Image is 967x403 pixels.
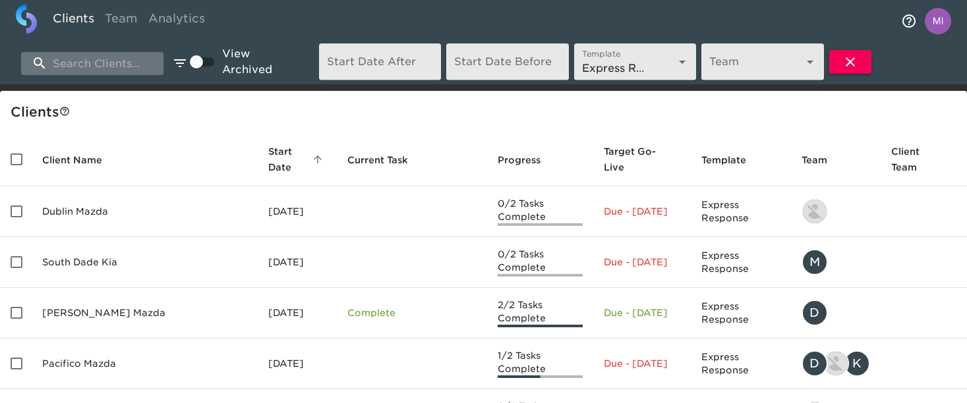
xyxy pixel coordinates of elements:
td: 0/2 Tasks Complete [487,237,593,288]
div: D [802,350,828,377]
div: matthew.waterman@roadster.com [802,249,870,275]
img: nolan.williams@roadster.com [803,200,827,223]
button: notifications [893,5,925,37]
button: Open [801,53,819,71]
p: Due - [DATE] [604,255,680,269]
td: [PERSON_NAME] Mazda [32,288,258,338]
span: Start Date [268,144,326,175]
td: [DATE] [258,338,337,389]
img: lowell@roadster.com [824,352,848,375]
td: Express Response [691,237,791,288]
p: Due - [DATE] [604,357,680,370]
span: Template [701,152,763,168]
span: View Archived [222,46,303,78]
a: Analytics [143,5,210,37]
td: [DATE] [258,288,337,338]
div: K [844,350,870,377]
div: nolan.williams@roadster.com [802,198,870,225]
span: Team [802,152,844,168]
span: Calculated based on the start date and the duration of all Tasks contained in this Hub. [604,144,663,175]
span: Client Name [42,152,119,168]
td: Express Response [691,338,791,389]
span: Target Go-Live [604,144,680,175]
span: This is the next Task in this Hub that should be completed [347,152,408,168]
div: david@roadster.com [802,300,870,326]
svg: This is a list of all of your clients and clients shared with you [59,106,70,117]
a: Team [100,5,143,37]
span: Progress [498,152,558,168]
span: Current Task [347,152,425,168]
input: search [21,52,163,75]
div: doug.mclaughlin@roadster.com, lowell@roadster.com, kendra@roadster.com [802,350,870,377]
td: [DATE] [258,237,337,288]
td: 1/2 Tasks Complete [487,338,593,389]
button: Clear Filters [829,50,871,74]
td: Pacifico Mazda [32,338,258,389]
td: South Dade Kia [32,237,258,288]
td: Express Response [691,288,791,338]
button: Open [673,53,691,71]
td: Express Response [691,186,791,237]
td: Dublin Mazda [32,186,258,237]
td: 0/2 Tasks Complete [487,186,593,237]
p: Complete [347,306,477,319]
button: edit [169,52,191,74]
td: 2/2 Tasks Complete [487,288,593,338]
div: D [802,300,828,326]
span: Client Team [891,144,956,175]
p: Due - [DATE] [604,306,680,319]
div: M [802,249,828,275]
div: Client s [11,101,962,122]
td: [DATE] [258,186,337,237]
img: Profile [925,8,951,34]
p: Due - [DATE] [604,205,680,218]
img: logo [16,5,37,34]
a: Clients [47,5,100,37]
